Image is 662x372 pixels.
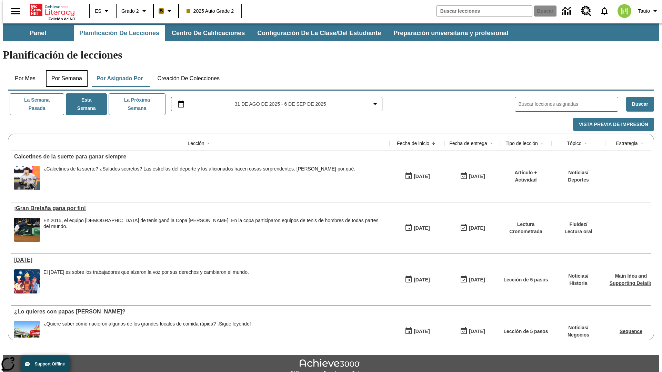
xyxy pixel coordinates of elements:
[121,8,139,15] span: Grado 2
[10,93,64,115] button: La semana pasada
[449,140,487,147] div: Fecha de entrega
[397,140,429,147] div: Fecha de inicio
[487,139,495,147] button: Sort
[564,228,592,235] p: Lectura oral
[538,139,546,147] button: Sort
[577,2,595,20] a: Centro de recursos, Se abrirá en una pestaña nueva.
[92,5,114,17] button: Lenguaje: ES, Selecciona un idioma
[43,166,355,172] div: ¿Calcetines de la suerte? ¿Saludos secretos? Las estrellas del deporte y los aficionados hacen co...
[437,6,532,17] input: Buscar campo
[35,362,65,366] span: Support Offline
[610,273,652,286] a: Main Idea and Supporting Details
[558,2,577,21] a: Centro de información
[638,139,646,147] button: Sort
[568,272,588,280] p: Noticias /
[573,118,654,131] button: Vista previa de impresión
[43,321,251,345] div: ¿Quiere saber cómo nacieron algunos de los grandes locales de comida rápida? ¡Sigue leyendo!
[234,101,326,108] span: 31 de ago de 2025 - 6 de sep de 2025
[187,8,234,15] span: 2025 Auto Grade 2
[503,169,548,184] p: Artículo + Actividad
[3,25,514,41] div: Subbarra de navegación
[43,269,249,275] div: El [DATE] es sobre los trabajadores que alzaron la voz por sus derechos y cambiaron el mundo.
[43,218,386,229] div: En 2015, el equipo [DEMOGRAPHIC_DATA] de tenis ganó la Copa [PERSON_NAME]. En la copa participaro...
[43,166,355,190] div: ¿Calcetines de la suerte? ¿Saludos secretos? Las estrellas del deporte y los aficionados hacen co...
[519,99,618,109] input: Buscar lecciones asignadas
[14,166,40,190] img: un jugador de béisbol hace una pompa de chicle mientras corre.
[74,25,165,41] button: Planificación de lecciones
[567,140,581,147] div: Tópico
[638,8,650,15] span: Tauto
[204,139,213,147] button: Sort
[469,327,485,336] div: [DATE]
[188,140,204,147] div: Lección
[414,276,430,284] div: [DATE]
[8,70,42,87] button: Por mes
[156,5,176,17] button: Boost El color de la clase es anaranjado claro. Cambiar el color de la clase.
[3,49,659,61] h1: Planificación de lecciones
[14,309,386,315] div: ¿Lo quieres con papas fritas?
[160,7,163,15] span: B
[252,25,387,41] button: Configuración de la clase/del estudiante
[152,70,225,87] button: Creación de colecciones
[166,25,250,41] button: Centro de calificaciones
[503,328,548,335] p: Lección de 5 pasos
[14,257,386,263] a: Día del Trabajo, Lecciones
[568,280,588,287] p: Historia
[635,5,662,17] button: Perfil/Configuración
[414,172,430,181] div: [DATE]
[620,329,642,334] a: Sequence
[616,140,638,147] div: Estrategia
[3,23,659,41] div: Subbarra de navegación
[46,70,88,87] button: Por semana
[14,205,386,211] div: ¡Gran Bretaña gana por fin!
[174,100,380,108] button: Seleccione el intervalo de fechas opción del menú
[595,2,613,20] a: Notificaciones
[14,218,40,242] img: Tenista británico Andy Murray extendiendo todo su cuerpo para alcanzar una pelota durante un part...
[14,269,40,293] img: una pancarta con fondo azul muestra la ilustración de una fila de diferentes hombres y mujeres co...
[14,154,386,160] div: Calcetines de la suerte para ganar siempre
[402,273,432,286] button: 09/01/25: Primer día en que estuvo disponible la lección
[402,170,432,183] button: 09/03/25: Primer día en que estuvo disponible la lección
[469,276,485,284] div: [DATE]
[14,205,386,211] a: ¡Gran Bretaña gana por fin!, Lecciones
[613,2,635,20] button: Escoja un nuevo avatar
[505,140,538,147] div: Tipo de lección
[564,221,592,228] p: Fluidez /
[568,324,589,331] p: Noticias /
[402,325,432,338] button: 07/26/25: Primer día en que estuvo disponible la lección
[458,325,487,338] button: 07/03/26: Último día en que podrá accederse la lección
[568,331,589,339] p: Negocios
[109,93,165,115] button: La próxima semana
[66,93,107,115] button: Esta semana
[618,4,631,18] img: avatar image
[43,218,386,242] div: En 2015, el equipo británico de tenis ganó la Copa Davis. En la copa participaron equipos de teni...
[14,257,386,263] div: Día del Trabajo
[402,221,432,235] button: 09/01/25: Primer día en que estuvo disponible la lección
[458,273,487,286] button: 09/07/25: Último día en que podrá accederse la lección
[469,172,485,181] div: [DATE]
[414,224,430,232] div: [DATE]
[30,3,75,17] a: Portada
[43,269,249,293] div: El Día del Trabajo es sobre los trabajadores que alzaron la voz por sus derechos y cambiaron el m...
[503,221,548,235] p: Lectura Cronometrada
[388,25,514,41] button: Preparación universitaria y profesional
[21,356,70,372] button: Support Offline
[14,154,386,160] a: Calcetines de la suerte para ganar siempre, Lecciones
[503,276,548,283] p: Lección de 5 pasos
[626,97,654,112] button: Buscar
[14,321,40,345] img: Uno de los primeros locales de McDonald's, con el icónico letrero rojo y los arcos amarillos.
[3,25,72,41] button: Panel
[49,17,75,21] span: Edición de NJ
[30,2,75,21] div: Portada
[414,327,430,336] div: [DATE]
[14,309,386,315] a: ¿Lo quieres con papas fritas?, Lecciones
[119,5,151,17] button: Grado: Grado 2, Elige un grado
[91,70,149,87] button: Por asignado por
[429,139,438,147] button: Sort
[458,170,487,183] button: 09/03/25: Último día en que podrá accederse la lección
[95,8,101,15] span: ES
